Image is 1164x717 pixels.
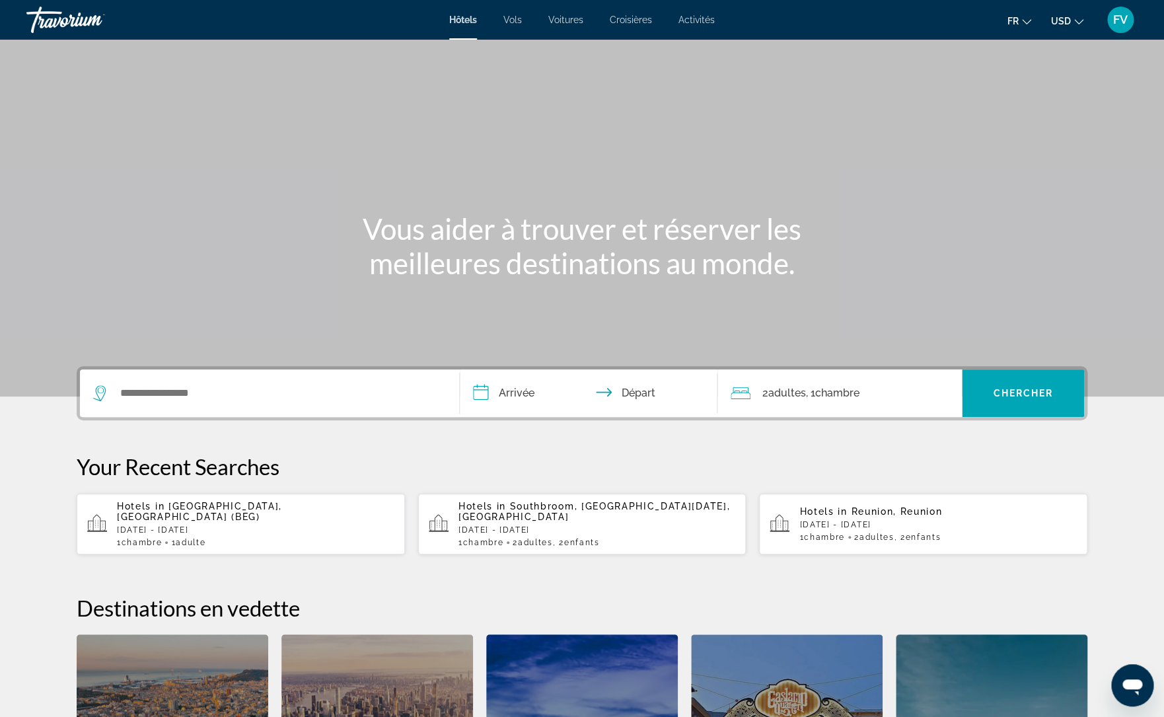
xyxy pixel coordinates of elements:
[117,501,282,522] span: [GEOGRAPHIC_DATA], [GEOGRAPHIC_DATA] (BEG)
[334,211,830,280] h1: Vous aider à trouver et réserver les meilleures destinations au monde.
[804,533,845,542] span: Chambre
[117,538,162,547] span: 1
[77,493,405,555] button: Hotels in [GEOGRAPHIC_DATA], [GEOGRAPHIC_DATA] (BEG)[DATE] - [DATE]1Chambre1Adulte
[513,538,552,547] span: 2
[717,369,962,417] button: Travelers: 2 adults, 0 children
[678,15,715,25] a: Activités
[799,520,1077,529] p: [DATE] - [DATE]
[564,538,600,547] span: Enfants
[548,15,583,25] a: Voitures
[1051,16,1071,26] span: USD
[1007,16,1019,26] span: fr
[799,533,844,542] span: 1
[854,533,894,542] span: 2
[851,506,942,517] span: Reunion, Reunion
[762,384,806,402] span: 2
[962,369,1084,417] button: Chercher
[449,15,477,25] a: Hôtels
[77,595,1087,621] h2: Destinations en vedette
[815,387,859,399] span: Chambre
[799,506,847,517] span: Hotels in
[458,525,736,535] p: [DATE] - [DATE]
[26,3,159,37] a: Travorium
[80,369,1084,417] div: Search widget
[117,525,394,535] p: [DATE] - [DATE]
[122,538,163,547] span: Chambre
[894,533,941,542] span: , 2
[462,538,503,547] span: Chambre
[171,538,205,547] span: 1
[1007,11,1031,30] button: Change language
[460,369,717,417] button: Check in and out dates
[1103,6,1138,34] button: User Menu
[176,538,205,547] span: Adulte
[768,387,806,399] span: Adultes
[1111,664,1153,706] iframe: Bouton de lancement de la fenêtre de messagerie
[458,501,506,511] span: Hotels in
[610,15,652,25] a: Croisières
[117,501,164,511] span: Hotels in
[993,388,1053,398] span: Chercher
[1113,13,1128,26] span: FV
[1051,11,1083,30] button: Change currency
[458,501,730,522] span: Southbroom, [GEOGRAPHIC_DATA][DATE], [GEOGRAPHIC_DATA]
[553,538,600,547] span: , 2
[503,15,522,25] a: Vols
[418,493,746,555] button: Hotels in Southbroom, [GEOGRAPHIC_DATA][DATE], [GEOGRAPHIC_DATA][DATE] - [DATE]1Chambre2Adultes, ...
[759,493,1087,555] button: Hotels in Reunion, Reunion[DATE] - [DATE]1Chambre2Adultes, 2Enfants
[806,384,859,402] span: , 1
[859,533,894,542] span: Adultes
[518,538,553,547] span: Adultes
[458,538,503,547] span: 1
[77,453,1087,480] p: Your Recent Searches
[905,533,941,542] span: Enfants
